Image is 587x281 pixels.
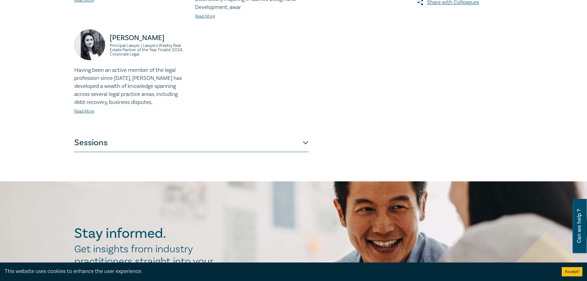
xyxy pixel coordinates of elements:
button: Sessions [74,134,308,152]
a: Read More [74,109,94,114]
h2: Get insights from industry practitioners straight into your inbox. [74,243,220,280]
h2: Stay informed. [74,225,220,242]
p: Having been an active member of the legal profession since [DATE], [PERSON_NAME] has developed a ... [74,66,188,106]
p: [PERSON_NAME] [110,33,188,43]
button: Accept cookies [562,267,582,276]
a: Read More [195,14,215,19]
img: https://s3.ap-southeast-2.amazonaws.com/leo-cussen-store-production-content/Contacts/Zohra%20Ali/... [74,29,105,60]
small: Principal Lawyer | Lawyers Weekly Real Estate Partner of the Year Finalist 2024, Corporate Legal [110,43,188,56]
div: This website uses cookies to enhance the user experience. [5,267,552,275]
span: Can we help ? [576,203,582,250]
